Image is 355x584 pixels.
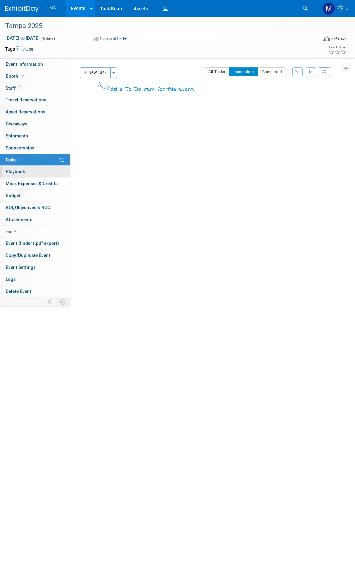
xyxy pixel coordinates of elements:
[6,193,21,198] span: Budget
[5,46,33,52] td: Tags
[21,74,25,78] i: Booth reservation complete
[6,288,31,294] span: Delete Event
[6,276,16,282] span: Logs
[0,226,70,237] a: less
[4,229,12,234] span: less
[0,154,70,166] a: Tasks
[19,35,26,41] span: to
[0,214,70,225] a: Attachments
[6,97,46,102] span: Travel Reservations
[0,285,70,297] a: Delete Event
[6,264,36,270] span: Event Settings
[0,82,70,94] a: Staff1
[0,166,70,177] a: Playbook
[6,252,50,258] span: Copy/Duplicate Event
[0,142,70,154] a: Sponsorships
[45,298,56,306] td: Personalize Event Tab Strip
[6,205,50,210] span: ROI, Objectives & ROO
[0,70,70,82] a: Booth
[6,61,43,67] span: Event Information
[229,67,258,76] button: Incomplete
[5,35,40,41] span: [DATE] [DATE]
[17,85,22,90] span: 1
[6,240,59,246] span: Event Binder (.pdf export)
[0,118,70,130] a: Giveaways
[107,86,194,94] div: Add a To-Do item for this event.
[0,106,70,118] a: Asset Reservations
[22,47,33,52] a: Edit
[0,273,70,285] a: Logs
[258,67,286,76] button: Completed
[328,46,346,49] div: Event Rating
[0,94,70,106] a: Travel Reservations
[6,217,32,222] span: Attachments
[0,58,70,70] a: Event Information
[294,35,347,45] div: Event Format
[319,67,330,76] a: Refresh
[41,36,55,41] span: (6 days)
[6,73,26,79] span: Booth
[0,202,70,213] a: ROI, Objectives & ROO
[92,35,129,42] button: Committed
[5,157,17,162] span: Tasks
[6,181,58,186] span: Misc. Expenses & Credits
[6,121,27,126] span: Giveaways
[6,145,34,150] span: Sponsorships
[0,261,70,273] a: Event Settings
[6,109,45,114] span: Asset Reservations
[204,67,230,76] button: All Tasks
[56,298,70,306] td: Toggle Event Tabs
[0,190,70,201] a: Budget
[6,133,28,138] span: Shipments
[5,6,39,12] img: ExhibitDay
[322,2,335,15] img: Marinah Inman
[80,67,111,78] button: New Task
[331,36,347,41] div: In-Person
[6,85,22,91] span: Staff
[0,237,70,249] a: Event Binder (.pdf export)
[6,169,25,174] span: Playbook
[0,178,70,189] a: Misc. Expenses & Credits
[47,6,56,10] span: HMG
[3,20,313,32] div: Tampa 2025
[323,36,330,41] img: Format-Inperson.png
[0,130,70,142] a: Shipments
[0,249,70,261] a: Copy/Duplicate Event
